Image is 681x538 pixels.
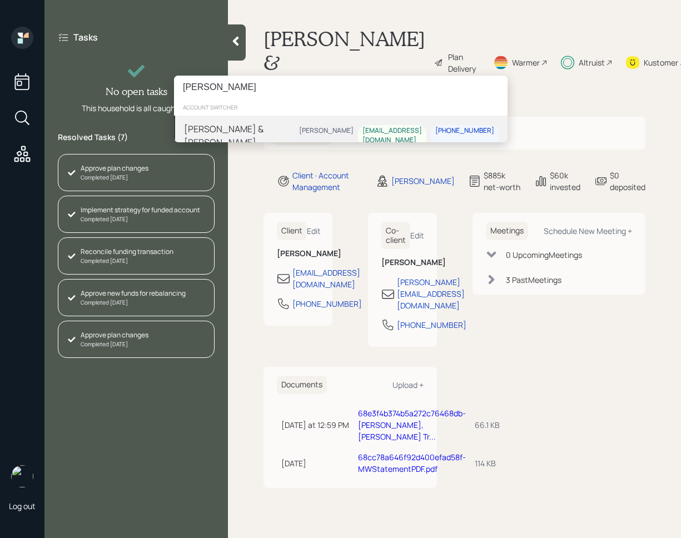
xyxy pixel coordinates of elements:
div: account switcher [174,99,508,116]
div: [PHONE_NUMBER] [435,126,494,136]
div: [EMAIL_ADDRESS][DOMAIN_NAME] [362,126,422,145]
input: Type a command or search… [174,76,508,99]
div: [PERSON_NAME] [299,126,354,136]
div: [PERSON_NAME] & [PERSON_NAME] [184,122,295,149]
